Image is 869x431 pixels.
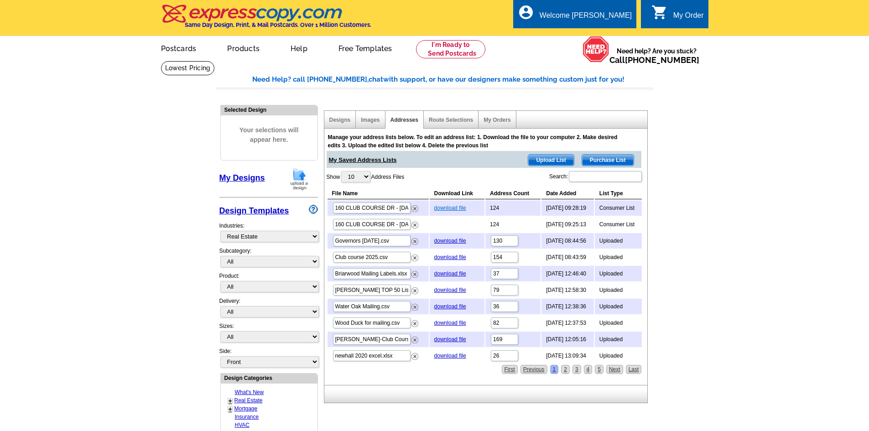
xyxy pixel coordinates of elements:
[434,353,466,359] a: download file
[541,188,594,199] th: Date Added
[626,365,642,374] a: Last
[219,272,318,297] div: Product:
[434,238,466,244] a: download file
[484,117,510,123] a: My Orders
[485,200,541,216] td: 124
[219,247,318,272] div: Subcategory:
[411,320,418,327] img: delete.png
[434,254,466,260] a: download file
[561,365,570,374] a: 2
[429,117,473,123] a: Route Selections
[434,303,466,310] a: download file
[502,365,518,374] a: First
[309,205,318,214] img: design-wizard-help-icon.png
[434,336,466,343] a: download file
[582,155,634,166] span: Purchase List
[411,269,418,275] a: Remove this list
[572,365,581,374] a: 3
[213,37,274,58] a: Products
[541,217,594,232] td: [DATE] 09:25:13
[411,287,418,294] img: delete.png
[287,167,311,191] img: upload-design
[235,422,250,428] a: HVAC
[595,249,642,265] td: Uploaded
[434,270,466,277] a: download file
[550,365,559,374] a: 1
[329,151,397,165] span: My Saved Address Lists
[235,414,259,420] a: Insurance
[541,282,594,298] td: [DATE] 12:58:30
[434,205,466,211] a: download file
[219,297,318,322] div: Delivery:
[541,348,594,363] td: [DATE] 13:09:34
[219,347,318,369] div: Side:
[411,238,418,245] img: delete.png
[595,348,642,363] td: Uploaded
[361,117,380,123] a: Images
[528,155,573,166] span: Upload List
[540,11,632,24] div: Welcome [PERSON_NAME]
[411,253,418,259] a: Remove this list
[411,236,418,243] a: Remove this list
[584,365,593,374] a: 4
[541,266,594,281] td: [DATE] 12:46:40
[430,188,484,199] th: Download Link
[583,36,609,62] img: help
[411,353,418,360] img: delete.png
[595,332,642,347] td: Uploaded
[276,37,322,58] a: Help
[549,170,643,183] label: Search:
[341,171,370,182] select: ShowAddress Files
[541,315,594,331] td: [DATE] 12:37:53
[219,206,289,215] a: Design Templates
[221,374,317,382] div: Design Categories
[219,217,318,247] div: Industries:
[609,47,704,65] span: Need help? Are you stuck?
[390,117,418,123] a: Addresses
[569,171,642,182] input: Search:
[221,105,317,114] div: Selected Design
[625,55,699,65] a: [PHONE_NUMBER]
[411,335,418,341] a: Remove this list
[595,365,604,374] a: 5
[411,205,418,212] img: delete.png
[324,37,407,58] a: Free Templates
[146,37,211,58] a: Postcards
[434,320,466,326] a: download file
[609,55,699,65] span: Call
[234,397,263,404] a: Real Estate
[520,365,547,374] a: Previous
[541,233,594,249] td: [DATE] 08:44:56
[541,200,594,216] td: [DATE] 09:28:19
[606,365,623,374] a: Next
[411,302,418,308] a: Remove this list
[327,170,405,183] label: Show Address Files
[687,219,869,431] iframe: LiveChat chat widget
[595,200,642,216] td: Consumer List
[595,315,642,331] td: Uploaded
[411,203,418,210] a: Remove this list
[595,282,642,298] td: Uploaded
[411,351,418,358] a: Remove this list
[411,254,418,261] img: delete.png
[219,322,318,347] div: Sizes:
[411,220,418,226] a: Remove this list
[541,299,594,314] td: [DATE] 12:38:36
[161,11,371,28] a: Same Day Design, Print, & Mail Postcards. Over 1 Million Customers.
[485,217,541,232] td: 124
[411,286,418,292] a: Remove this list
[673,11,704,24] div: My Order
[229,405,232,413] a: +
[541,332,594,347] td: [DATE] 12:05:16
[434,287,466,293] a: download file
[228,116,311,154] span: Your selections will appear here.
[595,233,642,249] td: Uploaded
[541,249,594,265] td: [DATE] 08:43:59
[411,318,418,325] a: Remove this list
[329,117,351,123] a: Designs
[229,397,232,405] a: +
[235,389,264,395] a: What's New
[595,299,642,314] td: Uploaded
[185,21,371,28] h4: Same Day Design, Print, & Mail Postcards. Over 1 Million Customers.
[328,133,624,150] div: Manage your address lists below. To edit an address list: 1. Download the file to your computer 2...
